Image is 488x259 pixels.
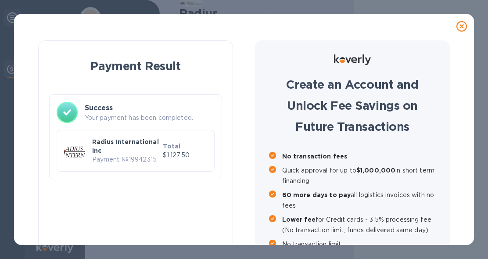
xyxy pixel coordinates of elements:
[85,113,215,122] p: Your payment has been completed.
[163,151,207,160] p: $1,127.50
[282,191,351,198] b: 60 more days to pay
[85,103,215,113] h3: Success
[282,165,436,186] p: Quick approval for up to in short term financing
[269,74,436,137] h1: Create an Account and Unlock Fee Savings on Future Transactions
[282,153,348,160] b: No transaction fees
[92,155,160,164] p: Payment № 19942315
[282,214,436,235] p: for Credit cards - 3.5% processing fee (No transaction limit, funds delivered same day)
[53,55,219,77] h1: Payment Result
[282,190,436,211] p: all logistics invoices with no fees
[282,216,316,223] b: Lower fee
[92,137,160,155] p: Radius International Inc
[163,143,180,150] b: Total
[282,239,436,249] p: No transaction limit
[334,54,371,65] img: Logo
[356,167,395,174] b: $1,000,000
